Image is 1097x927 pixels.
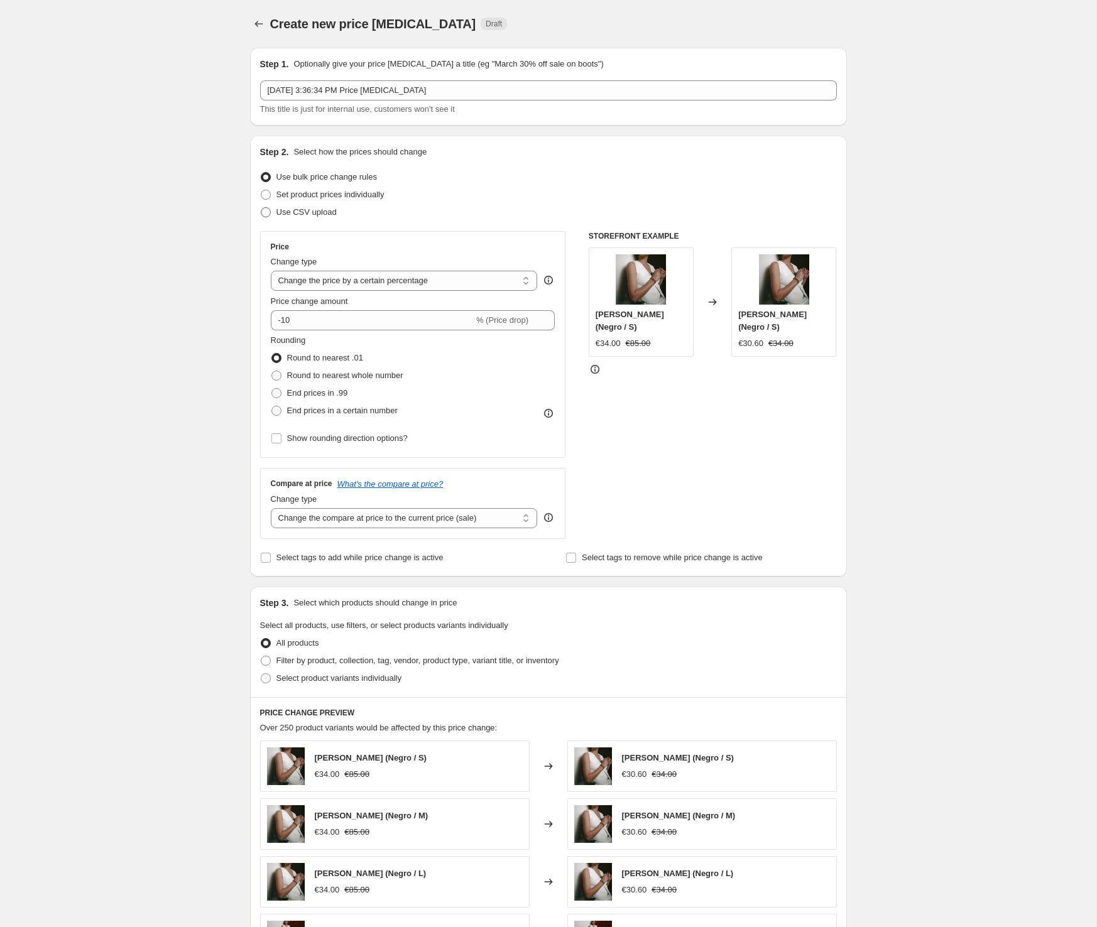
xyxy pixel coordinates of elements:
[276,656,559,665] span: Filter by product, collection, tag, vendor, product type, variant title, or inventory
[344,884,369,896] strike: €85.00
[287,371,403,380] span: Round to nearest whole number
[759,254,809,305] img: Akala9-2-2337357_80x.jpg
[344,826,369,838] strike: €85.00
[738,310,807,332] span: [PERSON_NAME] (Negro / S)
[476,315,528,325] span: % (Price drop)
[315,753,427,762] span: [PERSON_NAME] (Negro / S)
[652,826,677,838] strike: €34.00
[542,274,555,286] div: help
[271,242,289,252] h3: Price
[276,673,401,683] span: Select product variants individually
[622,753,734,762] span: [PERSON_NAME] (Negro / S)
[287,353,363,362] span: Round to nearest .01
[315,768,340,781] div: €34.00
[287,388,348,398] span: End prices in .99
[271,479,332,489] h3: Compare at price
[596,337,621,350] div: €34.00
[271,335,306,345] span: Rounding
[260,723,498,732] span: Over 250 product variants would be affected by this price change:
[260,621,508,630] span: Select all products, use filters, or select products variants individually
[260,597,289,609] h2: Step 3.
[596,310,664,332] span: [PERSON_NAME] (Negro / S)
[260,708,837,718] h6: PRICE CHANGE PREVIEW
[271,310,474,330] input: -15
[622,811,736,820] span: [PERSON_NAME] (Negro / M)
[582,553,763,562] span: Select tags to remove while price change is active
[344,768,369,781] strike: €85.00
[315,811,428,820] span: [PERSON_NAME] (Negro / M)
[287,406,398,415] span: End prices in a certain number
[276,638,319,648] span: All products
[260,58,289,70] h2: Step 1.
[574,747,612,785] img: Akala9-2-2337357_80x.jpg
[276,172,377,182] span: Use bulk price change rules
[738,337,763,350] div: €30.60
[293,597,457,609] p: Select which products should change in price
[271,494,317,504] span: Change type
[574,805,612,843] img: Akala9-2-2337357_80x.jpg
[486,19,502,29] span: Draft
[293,58,603,70] p: Optionally give your price [MEDICAL_DATA] a title (eg "March 30% off sale on boots")
[260,80,837,100] input: 30% off holiday sale
[315,884,340,896] div: €34.00
[271,296,348,306] span: Price change amount
[270,17,476,31] span: Create new price [MEDICAL_DATA]
[574,863,612,901] img: Akala9-2-2337357_80x.jpg
[315,869,427,878] span: [PERSON_NAME] (Negro / L)
[267,805,305,843] img: Akala9-2-2337357_80x.jpg
[622,869,734,878] span: [PERSON_NAME] (Negro / L)
[260,146,289,158] h2: Step 2.
[287,433,408,443] span: Show rounding direction options?
[626,337,651,350] strike: €85.00
[622,884,647,896] div: €30.60
[276,207,337,217] span: Use CSV upload
[622,826,647,838] div: €30.60
[267,863,305,901] img: Akala9-2-2337357_80x.jpg
[267,747,305,785] img: Akala9-2-2337357_80x.jpg
[616,254,666,305] img: Akala9-2-2337357_80x.jpg
[276,190,385,199] span: Set product prices individually
[315,826,340,838] div: €34.00
[542,511,555,524] div: help
[271,257,317,266] span: Change type
[337,479,444,489] button: What's the compare at price?
[768,337,794,350] strike: €34.00
[250,15,268,33] button: Price change jobs
[589,231,837,241] h6: STOREFRONT EXAMPLE
[652,768,677,781] strike: €34.00
[652,884,677,896] strike: €34.00
[260,104,455,114] span: This title is just for internal use, customers won't see it
[293,146,427,158] p: Select how the prices should change
[622,768,647,781] div: €30.60
[276,553,444,562] span: Select tags to add while price change is active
